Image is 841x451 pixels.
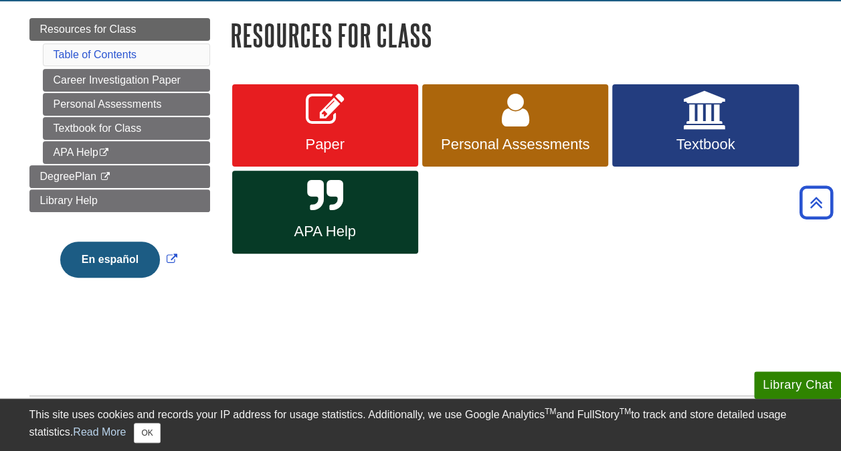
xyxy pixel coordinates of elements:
[620,407,631,416] sup: TM
[73,426,126,438] a: Read More
[242,136,408,153] span: Paper
[29,18,210,41] a: Resources for Class
[40,195,98,206] span: Library Help
[40,171,97,182] span: DegreePlan
[545,407,556,416] sup: TM
[29,407,812,443] div: This site uses cookies and records your IP address for usage statistics. Additionally, we use Goo...
[99,173,110,181] i: This link opens in a new window
[54,49,137,60] a: Table of Contents
[29,189,210,212] a: Library Help
[98,149,110,157] i: This link opens in a new window
[60,242,160,278] button: En español
[40,23,136,35] span: Resources for Class
[134,423,160,443] button: Close
[43,141,210,164] a: APA Help
[232,84,418,167] a: Paper
[795,193,838,211] a: Back to Top
[242,223,408,240] span: APA Help
[622,136,788,153] span: Textbook
[612,84,798,167] a: Textbook
[57,254,181,265] a: Link opens in new window
[754,371,841,399] button: Library Chat
[232,171,418,254] a: APA Help
[422,84,608,167] a: Personal Assessments
[43,93,210,116] a: Personal Assessments
[29,18,210,300] div: Guide Page Menu
[29,165,210,188] a: DegreePlan
[43,69,210,92] a: Career Investigation Paper
[230,18,812,52] h1: Resources for Class
[432,136,598,153] span: Personal Assessments
[43,117,210,140] a: Textbook for Class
